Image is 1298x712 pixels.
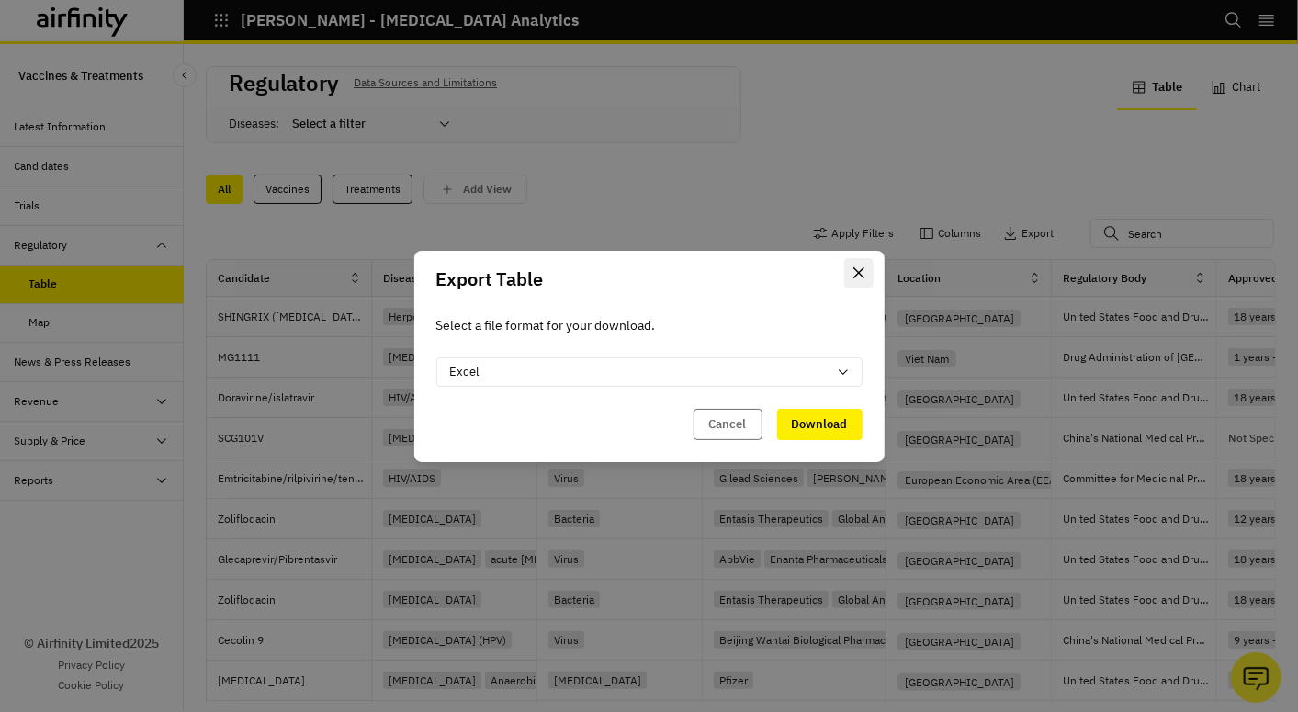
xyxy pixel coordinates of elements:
header: Export Table [414,251,885,308]
button: Cancel [694,409,762,440]
button: Download [777,409,863,440]
p: Select a file format for your download. [436,315,863,335]
button: Close [844,258,874,288]
p: Excel [450,363,480,381]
